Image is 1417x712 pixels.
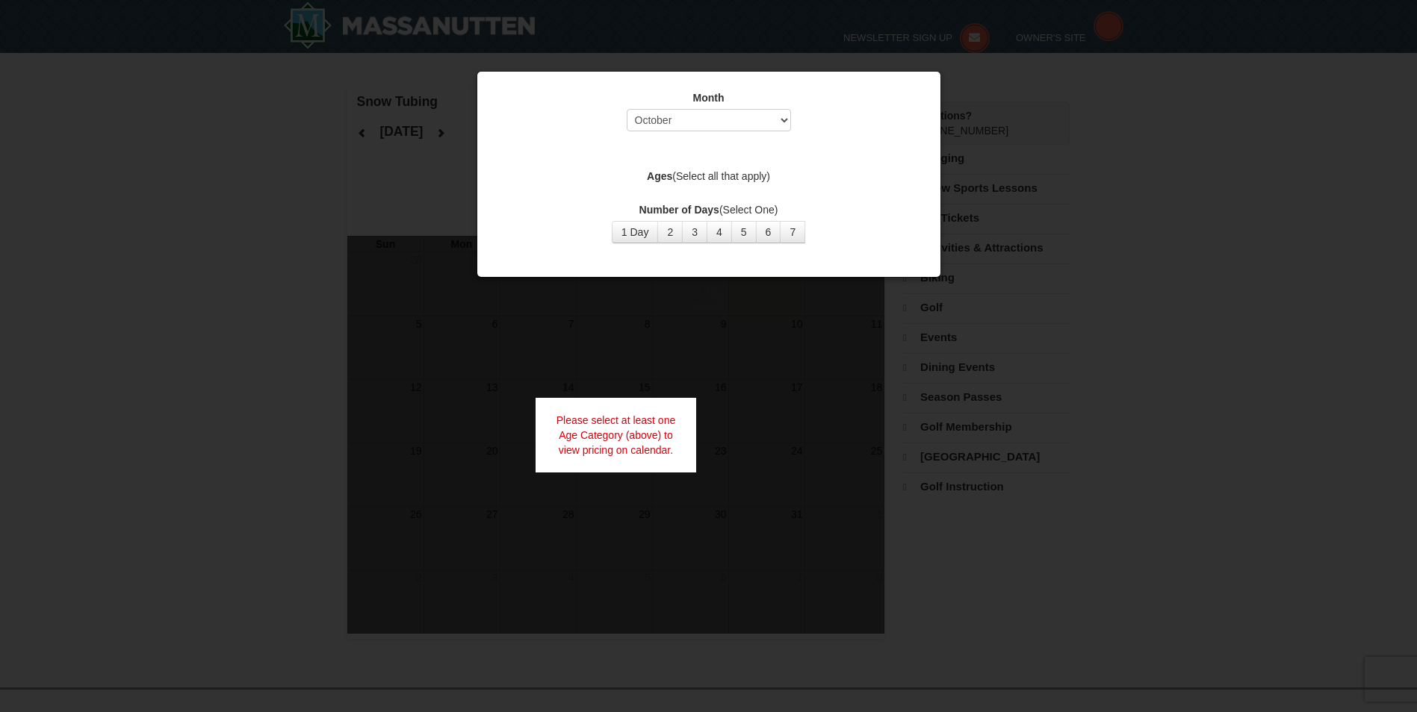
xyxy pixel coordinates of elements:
[682,221,707,243] button: 3
[693,92,725,104] strong: Month
[780,221,805,243] button: 7
[707,221,732,243] button: 4
[693,285,723,315] img: wait gif
[639,204,719,216] strong: Number of Days
[536,398,697,472] div: Please select at least one Age Category (above) to view pricing on calendar.
[612,221,659,243] button: 1 Day
[496,169,922,184] label: (Select all that apply)
[647,170,672,182] strong: Ages
[657,221,683,243] button: 2
[756,221,781,243] button: 6
[496,202,922,217] label: (Select One)
[731,221,757,243] button: 5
